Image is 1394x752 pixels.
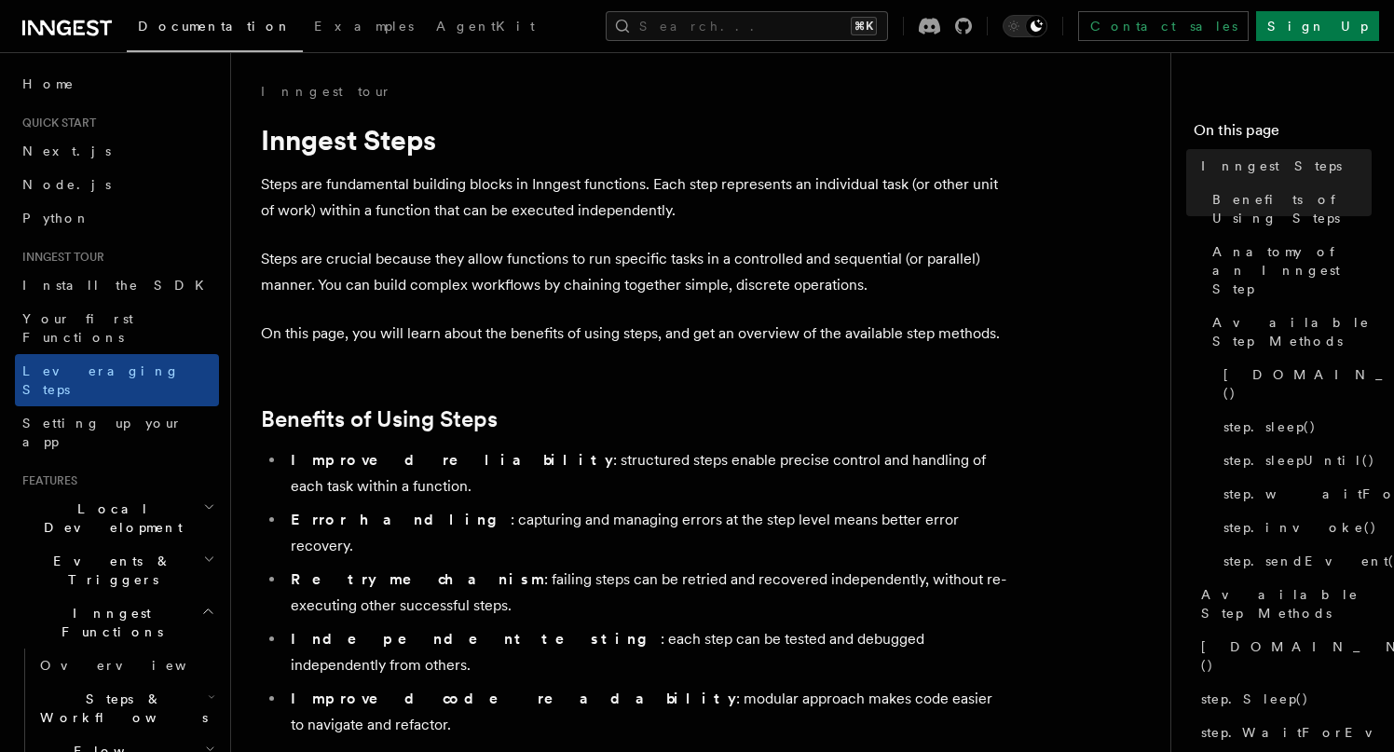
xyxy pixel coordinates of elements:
[15,473,77,488] span: Features
[1194,630,1372,682] a: [DOMAIN_NAME]()
[425,6,546,50] a: AgentKit
[15,406,219,458] a: Setting up your app
[15,596,219,649] button: Inngest Functions
[138,19,292,34] span: Documentation
[1212,190,1372,227] span: Benefits of Using Steps
[1194,682,1372,716] a: step.Sleep()
[1194,716,1372,749] a: step.WaitForEvent()
[33,649,219,682] a: Overview
[15,492,219,544] button: Local Development
[291,690,736,707] strong: Improved code readability
[1194,149,1372,183] a: Inngest Steps
[15,552,203,589] span: Events & Triggers
[1201,690,1309,708] span: step.Sleep()
[285,567,1006,619] li: : failing steps can be retried and recovered independently, without re-executing other successful...
[15,116,96,130] span: Quick start
[1201,585,1372,622] span: Available Step Methods
[15,168,219,201] a: Node.js
[15,499,203,537] span: Local Development
[1205,306,1372,358] a: Available Step Methods
[314,19,414,34] span: Examples
[285,447,1006,499] li: : structured steps enable precise control and handling of each task within a function.
[1216,358,1372,410] a: [DOMAIN_NAME]()
[22,278,215,293] span: Install the SDK
[1216,544,1372,578] a: step.sendEvent()
[15,604,201,641] span: Inngest Functions
[1216,444,1372,477] a: step.sleepUntil()
[261,82,391,101] a: Inngest tour
[15,354,219,406] a: Leveraging Steps
[261,246,1006,298] p: Steps are crucial because they allow functions to run specific tasks in a controlled and sequenti...
[261,123,1006,157] h1: Inngest Steps
[261,171,1006,224] p: Steps are fundamental building blocks in Inngest functions. Each step represents an individual ta...
[22,144,111,158] span: Next.js
[261,406,498,432] a: Benefits of Using Steps
[291,570,544,588] strong: Retry mechanism
[1256,11,1379,41] a: Sign Up
[15,302,219,354] a: Your first Functions
[22,75,75,93] span: Home
[291,630,661,648] strong: Independent testing
[303,6,425,50] a: Examples
[15,201,219,235] a: Python
[1212,242,1372,298] span: Anatomy of an Inngest Step
[1003,15,1047,37] button: Toggle dark mode
[127,6,303,52] a: Documentation
[285,686,1006,738] li: : modular approach makes code easier to navigate and refactor.
[261,321,1006,347] p: On this page, you will learn about the benefits of using steps, and get an overview of the availa...
[22,363,180,397] span: Leveraging Steps
[22,311,133,345] span: Your first Functions
[1078,11,1249,41] a: Contact sales
[33,682,219,734] button: Steps & Workflows
[1216,410,1372,444] a: step.sleep()
[851,17,877,35] kbd: ⌘K
[1212,313,1372,350] span: Available Step Methods
[606,11,888,41] button: Search...⌘K
[291,511,511,528] strong: Error handling
[15,268,219,302] a: Install the SDK
[40,658,232,673] span: Overview
[1205,183,1372,235] a: Benefits of Using Steps
[1223,451,1375,470] span: step.sleepUntil()
[22,416,183,449] span: Setting up your app
[291,451,613,469] strong: Improved reliability
[15,544,219,596] button: Events & Triggers
[1201,157,1342,175] span: Inngest Steps
[1223,417,1317,436] span: step.sleep()
[33,690,208,727] span: Steps & Workflows
[22,211,90,226] span: Python
[1216,477,1372,511] a: step.waitForEvent()
[285,507,1006,559] li: : capturing and managing errors at the step level means better error recovery.
[1194,119,1372,149] h4: On this page
[15,134,219,168] a: Next.js
[1223,518,1377,537] span: step.invoke()
[436,19,535,34] span: AgentKit
[285,626,1006,678] li: : each step can be tested and debugged independently from others.
[15,67,219,101] a: Home
[15,250,104,265] span: Inngest tour
[1216,511,1372,544] a: step.invoke()
[1205,235,1372,306] a: Anatomy of an Inngest Step
[1194,578,1372,630] a: Available Step Methods
[22,177,111,192] span: Node.js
